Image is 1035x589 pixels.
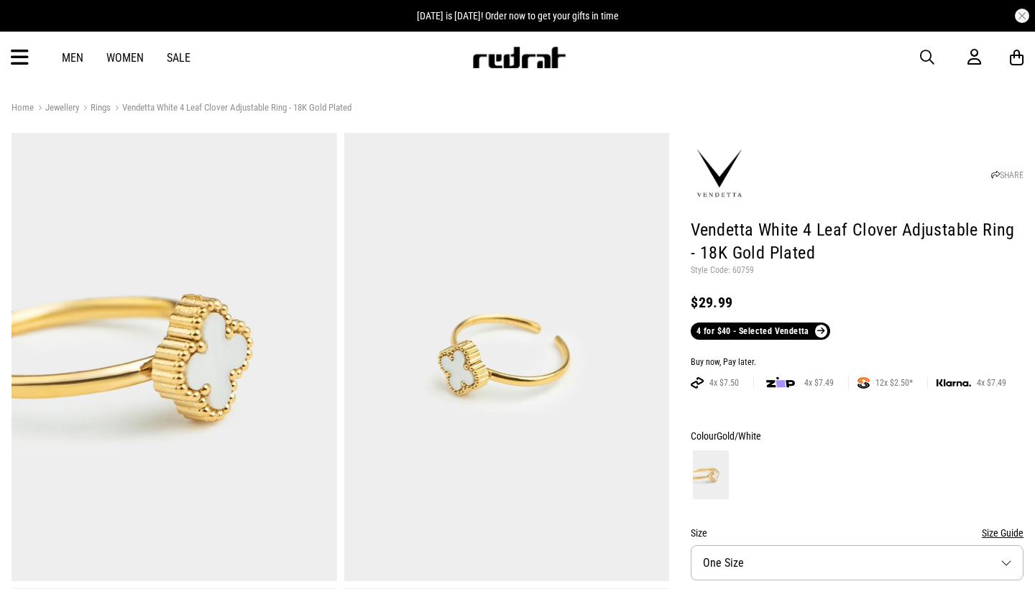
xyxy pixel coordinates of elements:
img: SPLITPAY [857,377,870,389]
span: 12x $2.50* [870,377,919,389]
div: $29.99 [691,294,1023,311]
div: Buy now, Pay later. [691,357,1023,368]
img: Redrat logo [471,47,566,68]
img: Vendetta White 4 Leaf Clover Adjustable Ring - 18k Gold Plated in Multi [11,133,337,581]
span: 4x $7.50 [704,377,745,389]
p: Style Code: 60759 [691,265,1023,277]
h1: Vendetta White 4 Leaf Clover Adjustable Ring - 18K Gold Plated [691,219,1023,265]
div: Size [691,524,1023,542]
a: Men [62,51,83,65]
span: 4x $7.49 [799,377,839,389]
img: AFTERPAY [691,377,704,389]
a: SHARE [991,170,1023,180]
a: Women [106,51,144,65]
a: Sale [167,51,190,65]
img: Gold/White [693,450,729,499]
img: Vendetta [691,145,748,203]
span: 4x $7.49 [971,377,1012,389]
div: Colour [691,427,1023,445]
a: Home [11,102,34,113]
span: One Size [703,556,744,570]
a: Rings [79,102,111,116]
span: Gold/White [717,430,761,442]
a: 4 for $40 - Selected Vendetta [691,323,830,340]
a: Vendetta White 4 Leaf Clover Adjustable Ring - 18K Gold Plated [111,102,351,116]
a: Jewellery [34,102,79,116]
img: Vendetta White 4 Leaf Clover Adjustable Ring - 18k Gold Plated in Multi [344,133,670,581]
span: [DATE] is [DATE]! Order now to get your gifts in time [417,10,619,22]
button: One Size [691,545,1023,580]
button: Size Guide [982,524,1023,542]
img: zip [766,376,795,390]
img: KLARNA [937,379,971,387]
